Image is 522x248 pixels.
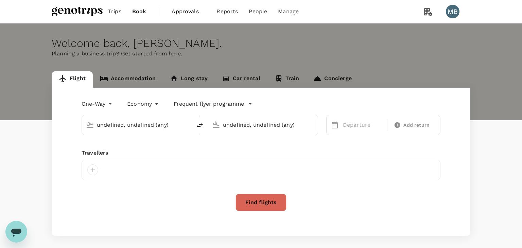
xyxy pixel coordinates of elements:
iframe: Button to launch messaging window [5,221,27,243]
div: Travellers [82,149,440,157]
img: Genotrips - ALL [52,4,103,19]
input: Depart from [97,120,177,130]
span: Manage [278,7,299,16]
button: Frequent flyer programme [174,100,252,108]
span: Add return [403,122,430,129]
button: Find flights [236,194,286,211]
button: delete [192,117,208,134]
a: Accommodation [93,71,163,88]
button: Open [187,124,188,125]
span: Reports [216,7,238,16]
span: Approvals [172,7,206,16]
span: Trips [108,7,121,16]
div: One-Way [82,99,114,109]
button: Open [313,124,314,125]
a: Long stay [163,71,215,88]
a: Car rental [215,71,267,88]
a: Flight [52,71,93,88]
input: Going to [223,120,303,130]
a: Train [267,71,307,88]
span: Book [132,7,146,16]
div: Welcome back , [PERSON_NAME] . [52,37,470,50]
a: Concierge [306,71,359,88]
div: MB [446,5,459,18]
div: Economy [127,99,160,109]
p: Frequent flyer programme [174,100,244,108]
p: Planning a business trip? Get started from here. [52,50,470,58]
p: Departure [343,121,383,129]
span: People [249,7,267,16]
